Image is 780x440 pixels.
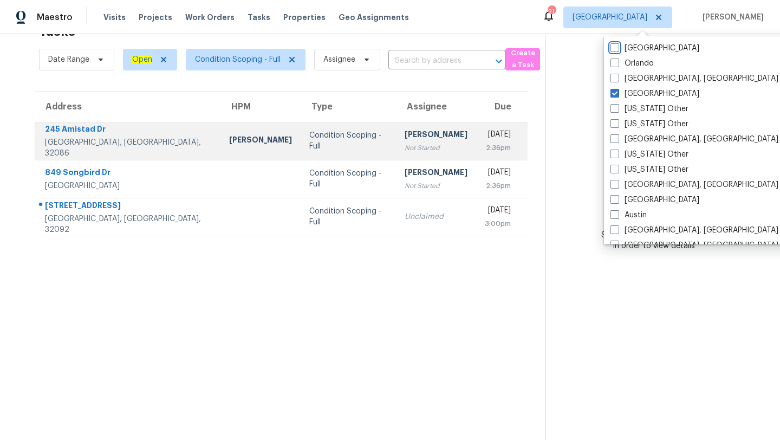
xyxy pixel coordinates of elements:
[139,12,172,23] span: Projects
[600,230,708,251] div: Select a task from the queue in order to view details
[45,180,212,191] div: [GEOGRAPHIC_DATA]
[485,218,511,229] div: 3:00pm
[485,143,511,153] div: 2:36pm
[405,167,467,180] div: [PERSON_NAME]
[229,134,292,148] div: [PERSON_NAME]
[45,167,212,180] div: 849 Songbird Dr
[610,164,688,175] label: [US_STATE] Other
[485,167,511,180] div: [DATE]
[396,92,476,122] th: Assignee
[388,53,475,69] input: Search by address
[405,129,467,143] div: [PERSON_NAME]
[610,103,688,114] label: [US_STATE] Other
[610,195,699,205] label: [GEOGRAPHIC_DATA]
[220,92,301,122] th: HPM
[485,180,511,191] div: 2:36pm
[39,26,75,37] h2: Tasks
[485,129,511,143] div: [DATE]
[132,56,152,63] ah_el_jm_1744035306855: Open
[45,137,212,159] div: [GEOGRAPHIC_DATA], [GEOGRAPHIC_DATA], 32086
[405,211,467,222] div: Unclaimed
[185,12,235,23] span: Work Orders
[610,210,647,221] label: Austin
[491,54,506,69] button: Open
[610,149,688,160] label: [US_STATE] Other
[339,12,409,23] span: Geo Assignments
[48,54,89,65] span: Date Range
[103,12,126,23] span: Visits
[309,130,387,152] div: Condition Scoping - Full
[45,213,212,235] div: [GEOGRAPHIC_DATA], [GEOGRAPHIC_DATA], 32092
[548,7,555,17] div: 21
[573,12,647,23] span: [GEOGRAPHIC_DATA]
[610,73,778,84] label: [GEOGRAPHIC_DATA], [GEOGRAPHIC_DATA]
[610,240,778,251] label: [GEOGRAPHIC_DATA], [GEOGRAPHIC_DATA]
[610,119,688,130] label: [US_STATE] Other
[405,180,467,191] div: Not Started
[405,143,467,153] div: Not Started
[248,14,270,21] span: Tasks
[283,12,326,23] span: Properties
[301,92,396,122] th: Type
[476,92,528,122] th: Due
[610,58,654,69] label: Orlando
[505,48,540,70] button: Create a Task
[309,206,387,228] div: Condition Scoping - Full
[35,92,220,122] th: Address
[610,225,778,236] label: [GEOGRAPHIC_DATA], [GEOGRAPHIC_DATA]
[45,200,212,213] div: [STREET_ADDRESS]
[195,54,281,65] span: Condition Scoping - Full
[309,168,387,190] div: Condition Scoping - Full
[698,12,764,23] span: [PERSON_NAME]
[610,88,699,99] label: [GEOGRAPHIC_DATA]
[610,43,699,54] label: [GEOGRAPHIC_DATA]
[511,47,535,72] span: Create a Task
[610,179,778,190] label: [GEOGRAPHIC_DATA], [GEOGRAPHIC_DATA]
[485,205,511,218] div: [DATE]
[37,12,73,23] span: Maestro
[610,134,778,145] label: [GEOGRAPHIC_DATA], [GEOGRAPHIC_DATA]
[323,54,355,65] span: Assignee
[45,124,212,137] div: 245 Amistad Dr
